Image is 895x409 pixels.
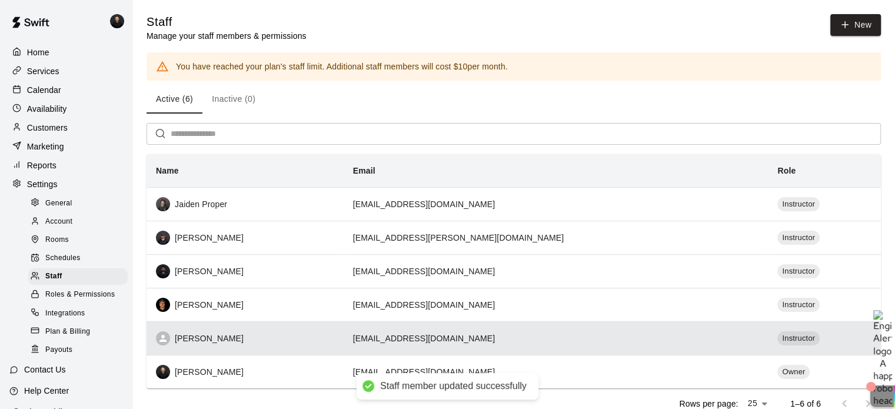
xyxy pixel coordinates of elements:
[202,85,265,114] button: Inactive (0)
[777,331,820,345] div: Instructor
[156,231,170,245] img: eb9b50c8-d2e6-4ba2-9741-5c8304a7d68e%2F233f7052-bba0-4fd1-8e68-5285dd2d82dd_image-1757616496664
[9,157,123,174] a: Reports
[777,266,820,277] span: Instructor
[777,166,796,175] b: Role
[27,103,67,115] p: Availability
[45,271,62,282] span: Staff
[27,178,58,190] p: Settings
[777,197,820,211] div: Instructor
[108,9,132,33] div: Gregory Lewandoski
[156,365,170,379] img: eb9b50c8-d2e6-4ba2-9741-5c8304a7d68e%2Fd1a6634f-89b5-480a-ac78-5898324bfdb9_image-1755294152549
[9,175,123,193] a: Settings
[147,14,307,30] h5: Staff
[777,232,820,244] span: Instructor
[777,333,820,344] span: Instructor
[156,331,334,345] div: [PERSON_NAME]
[344,221,768,254] td: [EMAIL_ADDRESS][PERSON_NAME][DOMAIN_NAME]
[45,216,72,228] span: Account
[28,212,132,231] a: Account
[28,232,128,248] div: Rooms
[9,81,123,99] a: Calendar
[9,138,123,155] a: Marketing
[9,44,123,61] a: Home
[147,154,881,388] table: simple table
[9,119,123,137] a: Customers
[777,231,820,245] div: Instructor
[9,100,123,118] a: Availability
[24,364,66,375] p: Contact Us
[27,159,56,171] p: Reports
[28,268,128,285] div: Staff
[28,287,128,303] div: Roles & Permissions
[156,231,334,245] div: [PERSON_NAME]
[28,214,128,230] div: Account
[27,84,61,96] p: Calendar
[45,289,115,301] span: Roles & Permissions
[28,305,128,322] div: Integrations
[45,308,85,320] span: Integrations
[147,85,202,114] button: Active (6)
[344,355,768,388] td: [EMAIL_ADDRESS][DOMAIN_NAME]
[28,195,128,212] div: General
[28,341,132,359] a: Payouts
[176,56,508,77] div: You have reached your plan's staff limit. Additional staff members will cost $ 10 per month.
[27,46,49,58] p: Home
[45,344,72,356] span: Payouts
[9,62,123,80] a: Services
[380,380,527,393] div: Staff member updated successfully
[777,298,820,312] div: Instructor
[45,326,90,338] span: Plan & Billing
[28,304,132,322] a: Integrations
[830,14,881,36] a: New
[28,268,132,286] a: Staff
[45,234,69,246] span: Rooms
[344,187,768,221] td: [EMAIL_ADDRESS][DOMAIN_NAME]
[156,197,170,211] img: eb9b50c8-d2e6-4ba2-9741-5c8304a7d68e%2Ffd0a048a-9d95-4aaa-9693-aab35a53223d_image-1757616311525
[156,197,334,211] div: Jaiden Proper
[777,199,820,210] span: Instructor
[777,264,820,278] div: Instructor
[156,264,334,278] div: [PERSON_NAME]
[156,365,334,379] div: [PERSON_NAME]
[777,365,810,379] div: Owner
[28,342,128,358] div: Payouts
[344,321,768,355] td: [EMAIL_ADDRESS][DOMAIN_NAME]
[28,250,132,268] a: Schedules
[45,252,81,264] span: Schedules
[28,324,128,340] div: Plan & Billing
[28,250,128,267] div: Schedules
[27,141,64,152] p: Marketing
[344,254,768,288] td: [EMAIL_ADDRESS][DOMAIN_NAME]
[45,198,72,210] span: General
[156,298,170,312] img: eb9b50c8-d2e6-4ba2-9741-5c8304a7d68e%2F11e79429-6903-450f-ad78-828d67eb9a37_image-1756222019252
[156,166,179,175] b: Name
[27,122,68,134] p: Customers
[777,367,810,378] span: Owner
[28,286,132,304] a: Roles & Permissions
[156,298,334,312] div: [PERSON_NAME]
[110,14,124,28] img: Gregory Lewandoski
[147,30,307,42] p: Manage your staff members & permissions
[28,231,132,250] a: Rooms
[353,166,375,175] b: Email
[28,194,132,212] a: General
[24,385,69,397] p: Help Center
[156,264,170,278] img: eb9b50c8-d2e6-4ba2-9741-5c8304a7d68e%2Fa8b78390-ecb4-4b84-adb2-5f79aed073a5_image-1755294254916
[28,322,132,341] a: Plan & Billing
[27,65,59,77] p: Services
[344,288,768,321] td: [EMAIL_ADDRESS][DOMAIN_NAME]
[777,300,820,311] span: Instructor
